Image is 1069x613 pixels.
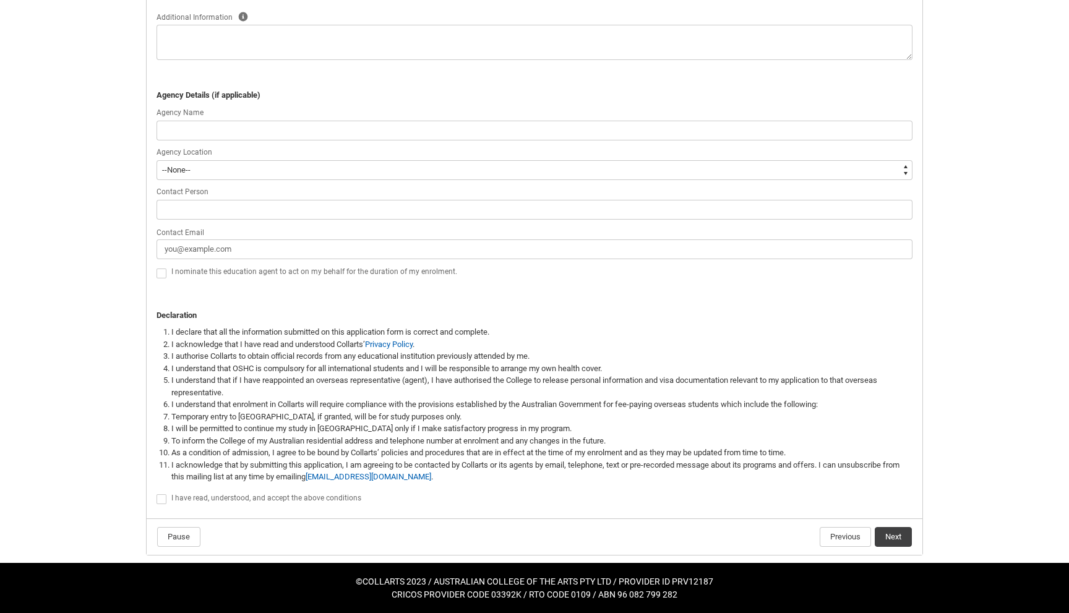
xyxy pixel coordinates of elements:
[171,326,912,338] li: I declare that all the information submitted on this application form is correct and complete.
[171,374,912,398] li: I understand that if I have reappointed an overseas representative (agent), I have authorised the...
[171,435,912,447] li: To inform the College of my Australian residential address and telephone number at enrolment and ...
[171,350,912,362] li: I authorise Collarts to obtain official records from any educational institution previously atten...
[157,311,197,320] strong: Declaration
[157,13,233,22] span: Additional Information
[157,148,212,156] span: Agency Location
[171,267,457,276] span: I nominate this education agent to act on my behalf for the duration of my enrolment.
[171,338,912,351] li: I acknowledge that I have read and understood Collarts’ .
[157,187,208,196] span: Contact Person
[157,527,200,547] button: Pause
[171,362,912,375] li: I understand that OSHC is compulsory for all international students and I will be responsible to ...
[157,239,912,259] input: you@example.com
[171,398,912,411] li: I understand that enrolment in Collarts will require compliance with the provisions established b...
[171,459,912,483] li: I acknowledge that by submitting this application, I am agreeing to be contacted by Collarts or i...
[306,472,431,481] a: [EMAIL_ADDRESS][DOMAIN_NAME]
[157,225,209,238] label: Contact Email
[157,90,260,100] strong: Agency Details (if applicable)
[365,340,413,349] a: Privacy Policy
[171,422,912,435] li: I will be permitted to continue my study in [GEOGRAPHIC_DATA] only if I make satisfactory progres...
[171,494,361,502] span: I have read, understood, and accept the above conditions
[157,108,204,117] span: Agency Name
[171,447,912,459] li: As a condition of admission, I agree to be bound by Collarts’ policies and procedures that are in...
[171,411,912,423] li: Temporary entry to [GEOGRAPHIC_DATA], if granted, will be for study purposes only.
[875,527,912,547] button: Next
[820,527,871,547] button: Previous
